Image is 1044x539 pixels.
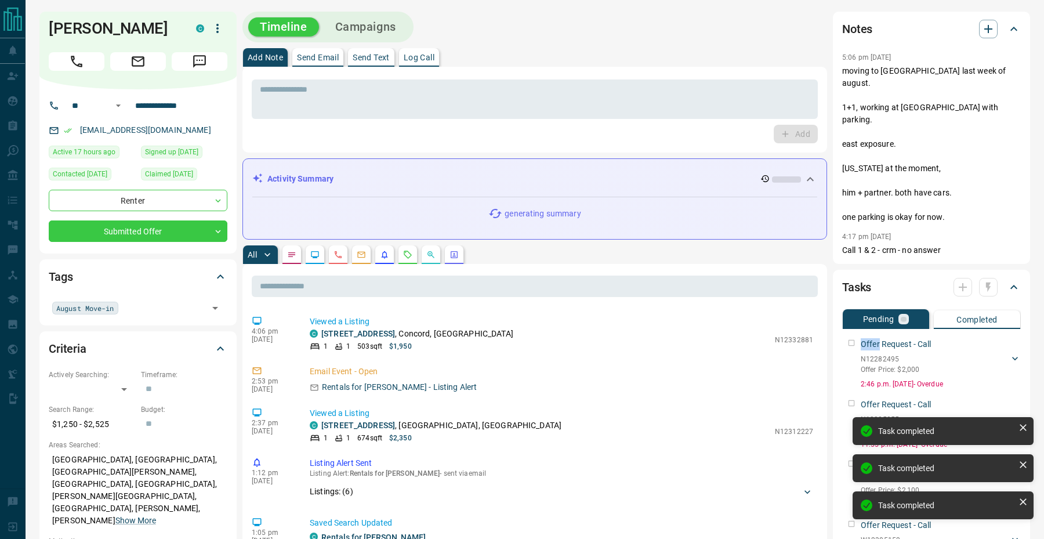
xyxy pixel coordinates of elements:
[49,335,227,363] div: Criteria
[842,65,1021,223] p: moving to [GEOGRAPHIC_DATA] last week of august. 1+1, working at [GEOGRAPHIC_DATA] with parking. ...
[49,415,135,434] p: $1,250 - $2,525
[49,370,135,380] p: Actively Searching:
[775,335,813,345] p: N12332881
[321,419,561,432] p: , [GEOGRAPHIC_DATA], [GEOGRAPHIC_DATA]
[248,53,283,62] p: Add Note
[141,146,227,162] div: Tue Jun 24 2025
[449,250,459,259] svg: Agent Actions
[267,173,333,185] p: Activity Summary
[53,146,115,158] span: Active 17 hours ago
[861,364,919,375] p: Offer Price: $2,000
[333,250,343,259] svg: Calls
[49,190,227,211] div: Renter
[49,450,227,530] p: [GEOGRAPHIC_DATA], [GEOGRAPHIC_DATA], [GEOGRAPHIC_DATA][PERSON_NAME], [GEOGRAPHIC_DATA], [GEOGRAP...
[956,316,998,324] p: Completed
[49,263,227,291] div: Tags
[141,404,227,415] p: Budget:
[310,407,813,419] p: Viewed a Listing
[357,250,366,259] svg: Emails
[145,146,198,158] span: Signed up [DATE]
[196,24,204,32] div: condos.ca
[842,20,872,38] h2: Notes
[310,481,813,502] div: Listings: (6)
[505,208,581,220] p: generating summary
[404,53,434,62] p: Log Call
[248,17,319,37] button: Timeline
[310,330,318,338] div: condos.ca
[863,315,894,323] p: Pending
[49,404,135,415] p: Search Range:
[324,17,408,37] button: Campaigns
[842,278,871,296] h2: Tasks
[310,421,318,429] div: condos.ca
[310,517,813,529] p: Saved Search Updated
[346,433,350,443] p: 1
[357,433,382,443] p: 674 sqft
[172,52,227,71] span: Message
[49,220,227,242] div: Submitted Offer
[141,168,227,184] div: Wed Jun 25 2025
[861,414,919,425] p: N12305055
[357,341,382,352] p: 503 sqft
[861,352,1021,377] div: N12282495Offer Price: $2,000
[111,99,125,113] button: Open
[248,251,257,259] p: All
[310,486,353,498] p: Listings: ( 6 )
[861,379,1021,389] p: 2:46 p.m. [DATE] - Overdue
[861,412,1021,437] div: N12305055Offer Price: $2,200
[310,250,320,259] svg: Lead Browsing Activity
[141,370,227,380] p: Timeframe:
[310,469,813,477] p: Listing Alert : - sent via email
[842,53,891,62] p: 5:06 pm [DATE]
[310,366,813,378] p: Email Event - Open
[252,419,292,427] p: 2:37 pm
[252,385,292,393] p: [DATE]
[350,469,440,477] span: Rentals for [PERSON_NAME]
[842,244,1021,256] p: Call 1 & 2 - crm - no answer
[346,341,350,352] p: 1
[56,302,114,314] span: August Move-in
[115,515,156,527] button: Show More
[80,125,211,135] a: [EMAIL_ADDRESS][DOMAIN_NAME]
[324,341,328,352] p: 1
[252,469,292,477] p: 1:12 pm
[110,52,166,71] span: Email
[310,316,813,328] p: Viewed a Listing
[252,168,817,190] div: Activity Summary
[49,52,104,71] span: Call
[775,426,813,437] p: N12312227
[322,381,477,393] p: Rentals for [PERSON_NAME] - Listing Alert
[321,421,395,430] a: [STREET_ADDRESS]
[389,341,412,352] p: $1,950
[324,433,328,443] p: 1
[842,15,1021,43] div: Notes
[389,433,412,443] p: $2,350
[49,168,135,184] div: Wed Jun 25 2025
[49,267,72,286] h2: Tags
[64,126,72,135] svg: Email Verified
[380,250,389,259] svg: Listing Alerts
[49,19,179,38] h1: [PERSON_NAME]
[426,250,436,259] svg: Opportunities
[842,273,1021,301] div: Tasks
[353,53,390,62] p: Send Text
[252,327,292,335] p: 4:06 pm
[861,338,931,350] p: Offer Request - Call
[878,501,1014,510] div: Task completed
[287,250,296,259] svg: Notes
[252,427,292,435] p: [DATE]
[403,250,412,259] svg: Requests
[842,233,891,241] p: 4:17 pm [DATE]
[207,300,223,316] button: Open
[861,354,919,364] p: N12282495
[878,464,1014,473] div: Task completed
[49,440,227,450] p: Areas Searched:
[321,328,513,340] p: , Concord, [GEOGRAPHIC_DATA]
[252,529,292,537] p: 1:05 pm
[861,399,931,411] p: Offer Request - Call
[321,329,395,338] a: [STREET_ADDRESS]
[49,339,86,358] h2: Criteria
[252,477,292,485] p: [DATE]
[145,168,193,180] span: Claimed [DATE]
[878,426,1014,436] div: Task completed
